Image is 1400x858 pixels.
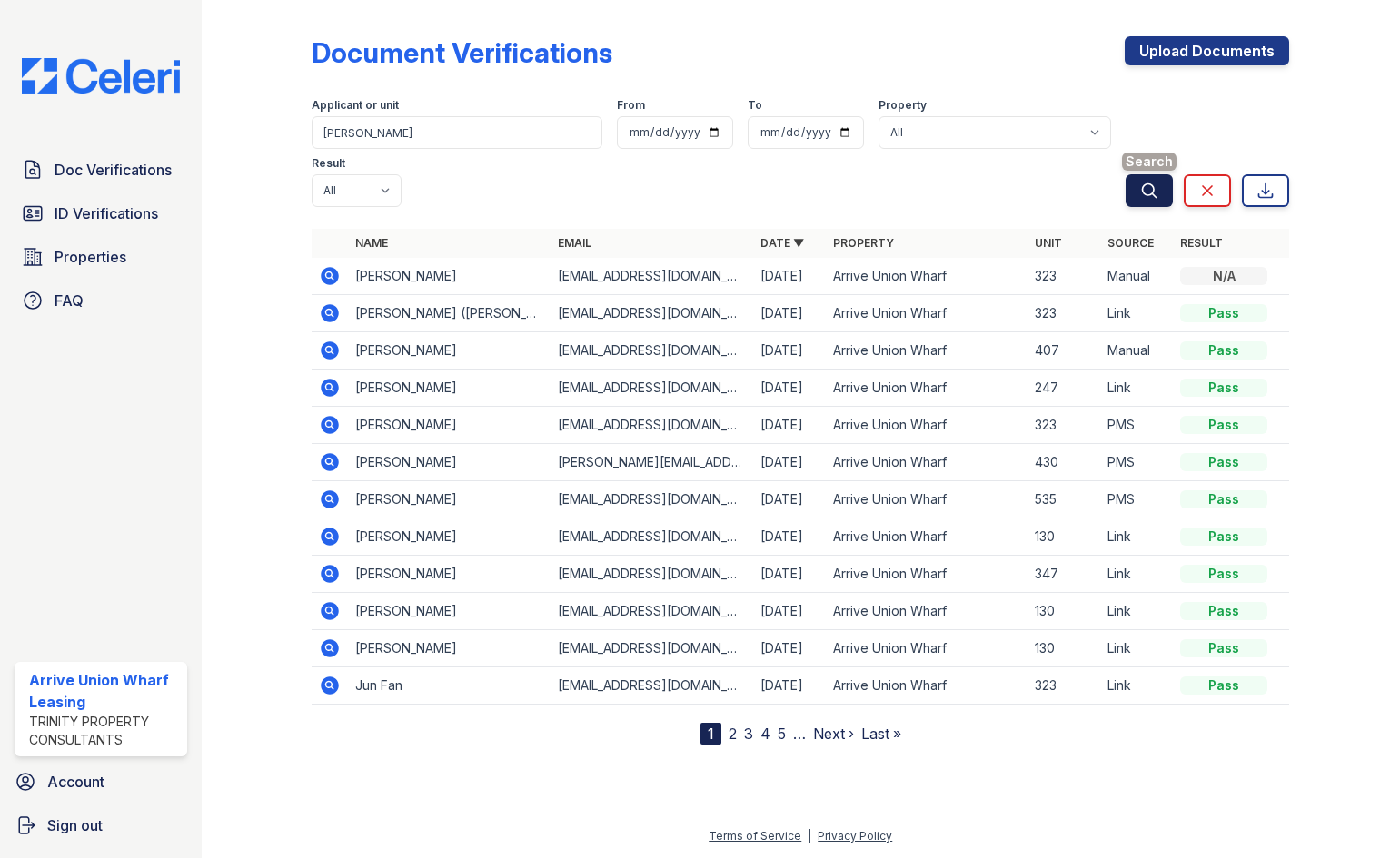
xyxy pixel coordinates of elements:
[753,593,826,630] td: [DATE]
[1028,593,1100,630] td: 130
[833,236,894,250] a: Property
[1028,258,1100,295] td: 323
[348,295,551,332] td: [PERSON_NAME] ([PERSON_NAME]) [PERSON_NAME]
[312,116,602,149] input: Search by name, email, or unit number
[879,98,927,113] label: Property
[551,667,753,705] td: [EMAIL_ADDRESS][DOMAIN_NAME]
[753,258,826,295] td: [DATE]
[1100,332,1173,370] td: Manual
[348,332,551,370] td: [PERSON_NAME]
[753,332,826,370] td: [DATE]
[348,518,551,556] td: [PERSON_NAME]
[1028,518,1100,556] td: 130
[551,444,753,481] td: [PERSON_NAME][EMAIL_ADDRESS][DOMAIN_NAME]
[1028,481,1100,518] td: 535
[1126,174,1173,207] button: Search
[1180,304,1267,322] div: Pass
[1107,236,1154,250] a: Source
[15,195,187,232] a: ID Verifications
[778,725,786,743] a: 5
[55,246,126,268] span: Properties
[753,667,826,705] td: [DATE]
[1180,236,1223,250] a: Result
[813,725,854,743] a: Next ›
[753,481,826,518] td: [DATE]
[551,370,753,407] td: [EMAIL_ADDRESS][DOMAIN_NAME]
[1180,379,1267,397] div: Pass
[760,725,770,743] a: 4
[551,295,753,332] td: [EMAIL_ADDRESS][DOMAIN_NAME]
[1180,453,1267,471] div: Pass
[29,669,180,713] div: Arrive Union Wharf Leasing
[753,444,826,481] td: [DATE]
[826,295,1028,332] td: Arrive Union Wharf
[551,407,753,444] td: [EMAIL_ADDRESS][DOMAIN_NAME]
[700,723,721,745] div: 1
[826,407,1028,444] td: Arrive Union Wharf
[551,630,753,667] td: [EMAIL_ADDRESS][DOMAIN_NAME]
[7,764,194,800] a: Account
[1180,602,1267,620] div: Pass
[1180,565,1267,583] div: Pass
[826,444,1028,481] td: Arrive Union Wharf
[1180,528,1267,546] div: Pass
[826,481,1028,518] td: Arrive Union Wharf
[1028,444,1100,481] td: 430
[1100,593,1173,630] td: Link
[7,807,194,843] button: Sign out
[729,725,737,743] a: 2
[1028,630,1100,667] td: 130
[753,407,826,444] td: [DATE]
[55,159,172,181] span: Doc Verifications
[1028,407,1100,444] td: 323
[15,152,187,188] a: Doc Verifications
[15,239,187,275] a: Properties
[808,829,811,843] div: |
[312,98,399,113] label: Applicant or unit
[1100,407,1173,444] td: PMS
[1180,490,1267,508] div: Pass
[55,202,158,224] span: ID Verifications
[826,370,1028,407] td: Arrive Union Wharf
[1028,370,1100,407] td: 247
[551,556,753,593] td: [EMAIL_ADDRESS][DOMAIN_NAME]
[348,556,551,593] td: [PERSON_NAME]
[748,98,762,113] label: To
[826,258,1028,295] td: Arrive Union Wharf
[1100,481,1173,518] td: PMS
[826,630,1028,667] td: Arrive Union Wharf
[826,518,1028,556] td: Arrive Union Wharf
[551,518,753,556] td: [EMAIL_ADDRESS][DOMAIN_NAME]
[1100,556,1173,593] td: Link
[348,444,551,481] td: [PERSON_NAME]
[348,667,551,705] td: Jun Fan
[1180,676,1267,695] div: Pass
[1125,36,1289,65] a: Upload Documents
[55,290,84,311] span: FAQ
[1100,295,1173,332] td: Link
[753,630,826,667] td: [DATE]
[1122,153,1177,171] span: Search
[1180,416,1267,434] div: Pass
[753,556,826,593] td: [DATE]
[312,156,345,171] label: Result
[551,332,753,370] td: [EMAIL_ADDRESS][DOMAIN_NAME]
[1035,236,1062,250] a: Unit
[7,58,194,94] img: CE_Logo_Blue-a8612792a0a2168367f1c8372b55b34899dd931a85d93a1a3d3e32e68fde9ad4.png
[826,667,1028,705] td: Arrive Union Wharf
[15,282,187,319] a: FAQ
[1100,258,1173,295] td: Manual
[1100,630,1173,667] td: Link
[348,258,551,295] td: [PERSON_NAME]
[1180,267,1267,285] div: N/A
[348,630,551,667] td: [PERSON_NAME]
[861,725,901,743] a: Last »
[47,814,103,836] span: Sign out
[1100,444,1173,481] td: PMS
[709,829,801,843] a: Terms of Service
[826,593,1028,630] td: Arrive Union Wharf
[551,258,753,295] td: [EMAIL_ADDRESS][DOMAIN_NAME]
[348,370,551,407] td: [PERSON_NAME]
[1180,639,1267,657] div: Pass
[753,370,826,407] td: [DATE]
